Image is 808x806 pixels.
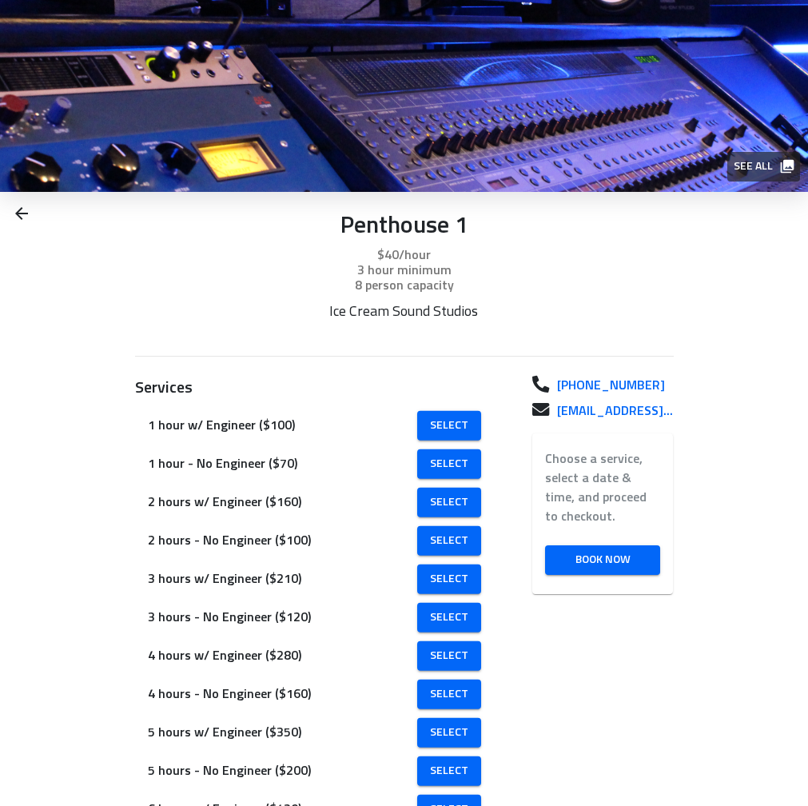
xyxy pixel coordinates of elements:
a: Select [417,488,481,517]
div: 2 hours w/ Engineer ($160) [135,483,494,521]
span: Select [430,416,468,436]
p: 8 person capacity [135,276,674,295]
span: 4 hours - No Engineer ($160) [148,684,420,704]
a: Select [417,565,481,594]
span: Select [430,454,468,474]
p: $40/hour [135,245,674,265]
div: 5 hours w/ Engineer ($350) [135,713,494,752]
a: Select [417,756,481,786]
div: 2 hours - No Engineer ($100) [135,521,494,560]
span: Select [430,531,468,551]
span: 3 hours w/ Engineer ($210) [148,569,420,589]
span: 1 hour w/ Engineer ($100) [148,416,420,435]
span: 3 hours - No Engineer ($120) [148,608,420,627]
span: See all [734,157,792,177]
a: Select [417,641,481,671]
a: Select [417,449,481,479]
label: Choose a service, select a date & time, and proceed to checkout. [545,449,661,526]
div: 4 hours - No Engineer ($160) [135,675,494,713]
span: 4 hours w/ Engineer ($280) [148,646,420,665]
p: 3 hour minimum [135,261,674,280]
a: Book Now [545,545,661,575]
span: 5 hours - No Engineer ($200) [148,761,420,780]
div: 1 hour w/ Engineer ($100) [135,406,494,445]
a: [PHONE_NUMBER] [544,376,674,395]
div: 4 hours w/ Engineer ($280) [135,636,494,675]
a: Select [417,526,481,556]
span: Select [430,761,468,781]
button: See all [727,152,800,182]
div: 5 hours - No Engineer ($200) [135,752,494,790]
span: 5 hours w/ Engineer ($350) [148,723,420,742]
span: 2 hours - No Engineer ($100) [148,531,420,550]
a: Select [417,603,481,632]
p: Ice Cream Sound Studios [225,303,583,321]
span: Select [430,684,468,704]
span: Select [430,723,468,743]
span: Select [430,569,468,589]
div: 3 hours - No Engineer ($120) [135,598,494,636]
span: 2 hours w/ Engineer ($160) [148,493,420,512]
a: [EMAIL_ADDRESS][DOMAIN_NAME] [544,401,674,421]
span: 1 hour - No Engineer ($70) [148,454,420,473]
div: 3 hours w/ Engineer ($210) [135,560,494,598]
span: Select [430,608,468,628]
p: Penthouse 1 [135,212,674,241]
div: 1 hour - No Engineer ($70) [135,445,494,483]
span: Select [430,493,468,513]
span: Book Now [558,550,648,570]
a: Select [417,411,481,441]
a: Select [417,718,481,748]
span: Select [430,646,468,666]
h3: Services [135,376,494,400]
a: Select [417,680,481,709]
